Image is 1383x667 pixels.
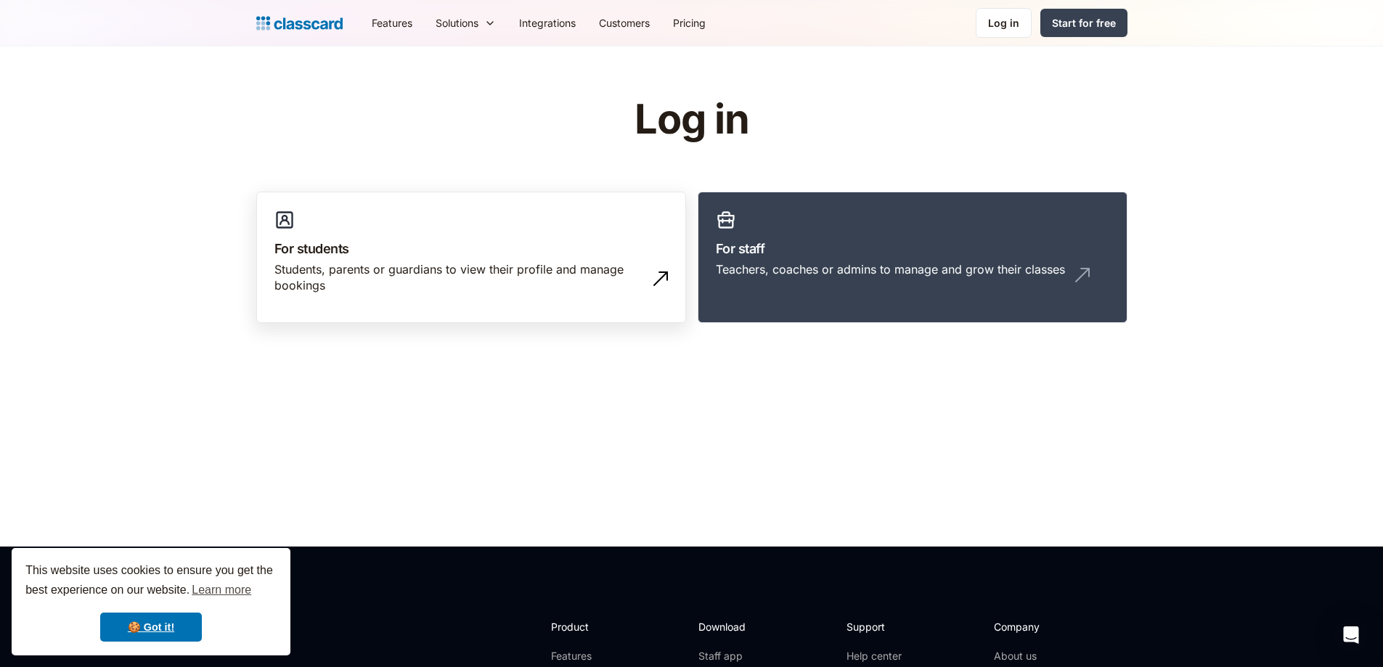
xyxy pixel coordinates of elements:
div: Solutions [424,7,507,39]
a: Start for free [1040,9,1127,37]
a: Features [551,649,629,663]
div: Open Intercom Messenger [1334,618,1368,652]
h3: For staff [716,239,1109,258]
a: Integrations [507,7,587,39]
a: dismiss cookie message [100,613,202,642]
h2: Product [551,619,629,634]
a: Staff app [698,649,758,663]
a: For studentsStudents, parents or guardians to view their profile and manage bookings [256,192,686,324]
div: Students, parents or guardians to view their profile and manage bookings [274,261,639,294]
h2: Support [846,619,905,634]
a: home [256,13,343,33]
a: learn more about cookies [189,579,253,601]
h2: Download [698,619,758,634]
a: Customers [587,7,661,39]
a: About us [994,649,1090,663]
span: This website uses cookies to ensure you get the best experience on our website. [25,562,277,601]
div: Log in [988,15,1019,30]
a: Pricing [661,7,717,39]
div: Solutions [436,15,478,30]
a: Log in [976,8,1032,38]
div: Start for free [1052,15,1116,30]
a: Help center [846,649,905,663]
h3: For students [274,239,668,258]
a: For staffTeachers, coaches or admins to manage and grow their classes [698,192,1127,324]
div: cookieconsent [12,548,290,655]
h1: Log in [461,97,922,142]
div: Teachers, coaches or admins to manage and grow their classes [716,261,1065,277]
a: Features [360,7,424,39]
h2: Company [994,619,1090,634]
